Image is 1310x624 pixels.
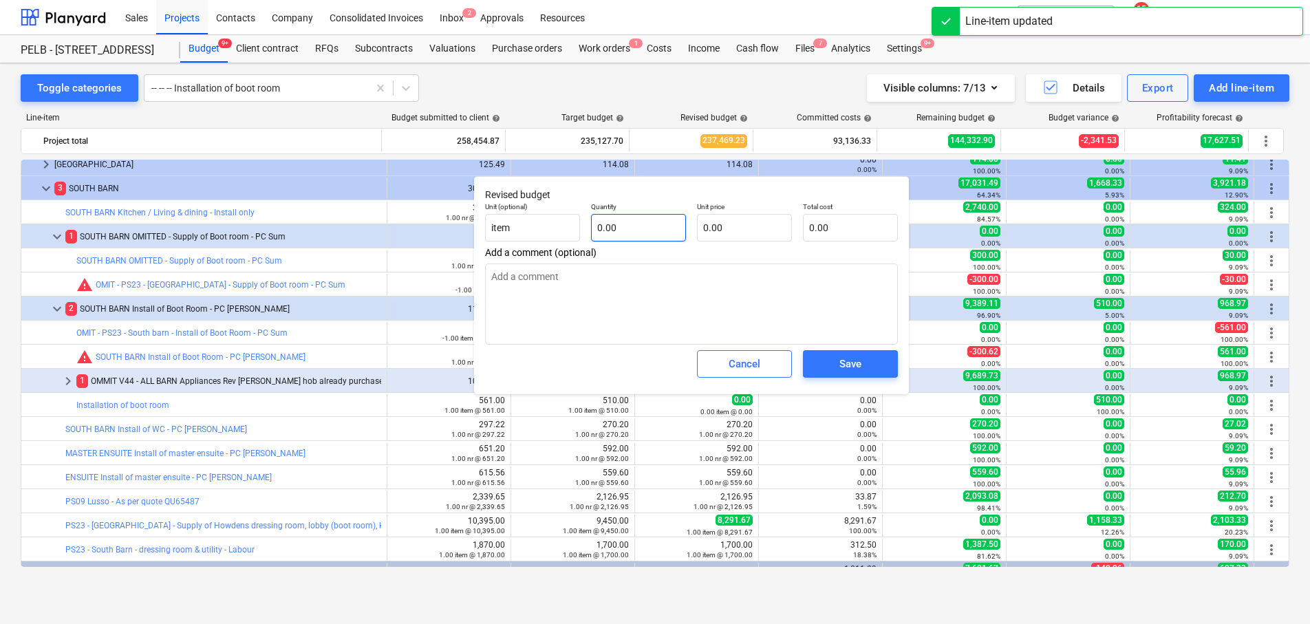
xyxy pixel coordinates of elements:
[1263,180,1280,197] span: More actions
[76,277,93,293] span: Committed costs exceed revised budget
[973,456,1000,464] small: 100.00%
[973,288,1000,295] small: 100.00%
[485,188,898,202] p: Revised budget
[981,528,1000,536] small: 0.00%
[638,35,680,63] a: Costs
[1218,491,1248,502] span: 212.70
[1263,493,1280,510] span: More actions
[76,374,88,387] span: 1
[697,350,792,378] button: Cancel
[1105,504,1124,512] small: 0.00%
[49,228,65,245] span: keyboard_arrow_down
[813,39,827,48] span: 7
[21,74,138,102] button: Toggle categories
[21,113,383,122] div: Line-item
[985,114,996,122] span: help
[879,35,930,63] a: Settings9+
[1105,384,1124,391] small: 0.00%
[981,239,1000,247] small: 0.00%
[1194,74,1289,102] button: Add line-item
[1258,133,1274,149] span: More actions
[65,449,305,458] a: MASTER ENSUITE Install of master ensuite - PC [PERSON_NAME]
[1104,322,1124,333] span: 0.00
[1229,215,1248,223] small: 9.09%
[1218,539,1248,550] span: 170.00
[857,455,877,462] small: 0.00%
[228,35,307,63] a: Client contract
[511,130,623,152] div: 235,127.70
[451,262,505,270] small: 1.00 nr @ 330.00
[963,370,1000,381] span: 9,689.73
[687,528,753,536] small: 1.00 item @ 8,291.67
[65,226,381,248] div: SOUTH BARN OMITTED - Supply of Boot room - PC Sum
[1229,167,1248,175] small: 9.09%
[575,455,629,462] small: 1.00 nr @ 592.00
[879,35,930,63] div: Settings
[347,35,421,63] a: Subcontracts
[1215,322,1248,333] span: -561.00
[963,202,1000,213] span: 2,740.00
[76,370,381,392] div: OMMIT V44 - ALL BARN Appliances Rev [PERSON_NAME] hob already purchased
[1026,74,1121,102] button: Details
[1087,515,1124,526] span: 1,158.33
[1263,228,1280,245] span: More actions
[575,420,629,439] div: 270.20
[1079,134,1119,147] span: -2,341.53
[38,180,54,197] span: keyboard_arrow_down
[391,113,500,122] div: Budget submitted to client
[883,79,998,97] div: Visible columns : 7/13
[1263,156,1280,173] span: More actions
[393,376,505,386] div: 10,658.70
[977,312,1000,319] small: 96.90%
[1104,466,1124,477] span: 0.00
[1105,167,1124,175] small: 0.00%
[65,497,200,506] a: PS09 Lusso - As per quote QU65487
[963,491,1000,502] span: 2,093.08
[1105,312,1124,319] small: 5.00%
[680,35,728,63] div: Income
[568,396,629,415] div: 510.00
[849,527,877,535] small: 100.00%
[421,35,484,63] a: Valuations
[21,43,164,58] div: PELB - [STREET_ADDRESS]
[1094,394,1124,405] span: 510.00
[484,35,570,63] a: Purchase orders
[451,444,505,463] div: 651.20
[570,35,638,63] a: Work orders1
[1223,250,1248,261] span: 30.00
[1104,250,1124,261] span: 0.00
[37,79,122,97] div: Toggle categories
[1263,204,1280,221] span: More actions
[1211,515,1248,526] span: 2,103.33
[575,444,629,463] div: 592.00
[1220,274,1248,285] span: -30.00
[764,420,877,439] div: 0.00
[442,323,505,343] div: -561.00
[970,153,1000,164] span: 114.08
[1263,373,1280,389] span: More actions
[307,35,347,63] div: RFQs
[575,468,629,487] div: 559.60
[1042,79,1105,97] div: Details
[963,298,1000,309] span: 9,389.11
[446,503,505,510] small: 1.00 nr @ 2,339.65
[737,114,748,122] span: help
[1105,239,1124,247] small: 0.00%
[970,466,1000,477] span: 559.60
[967,346,1000,357] span: -300.62
[49,301,65,317] span: keyboard_arrow_down
[1218,202,1248,213] span: 324.00
[700,134,747,147] span: 237,469.23
[446,203,505,222] div: 3,564.00
[517,160,629,169] div: 114.08
[1263,517,1280,534] span: More actions
[1229,432,1248,440] small: 9.09%
[451,468,505,487] div: 615.56
[1223,442,1248,453] span: 59.20
[54,182,66,195] span: 3
[444,407,505,414] small: 1.00 item @ 561.00
[43,130,376,152] div: Project total
[958,177,1000,189] span: 17,031.49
